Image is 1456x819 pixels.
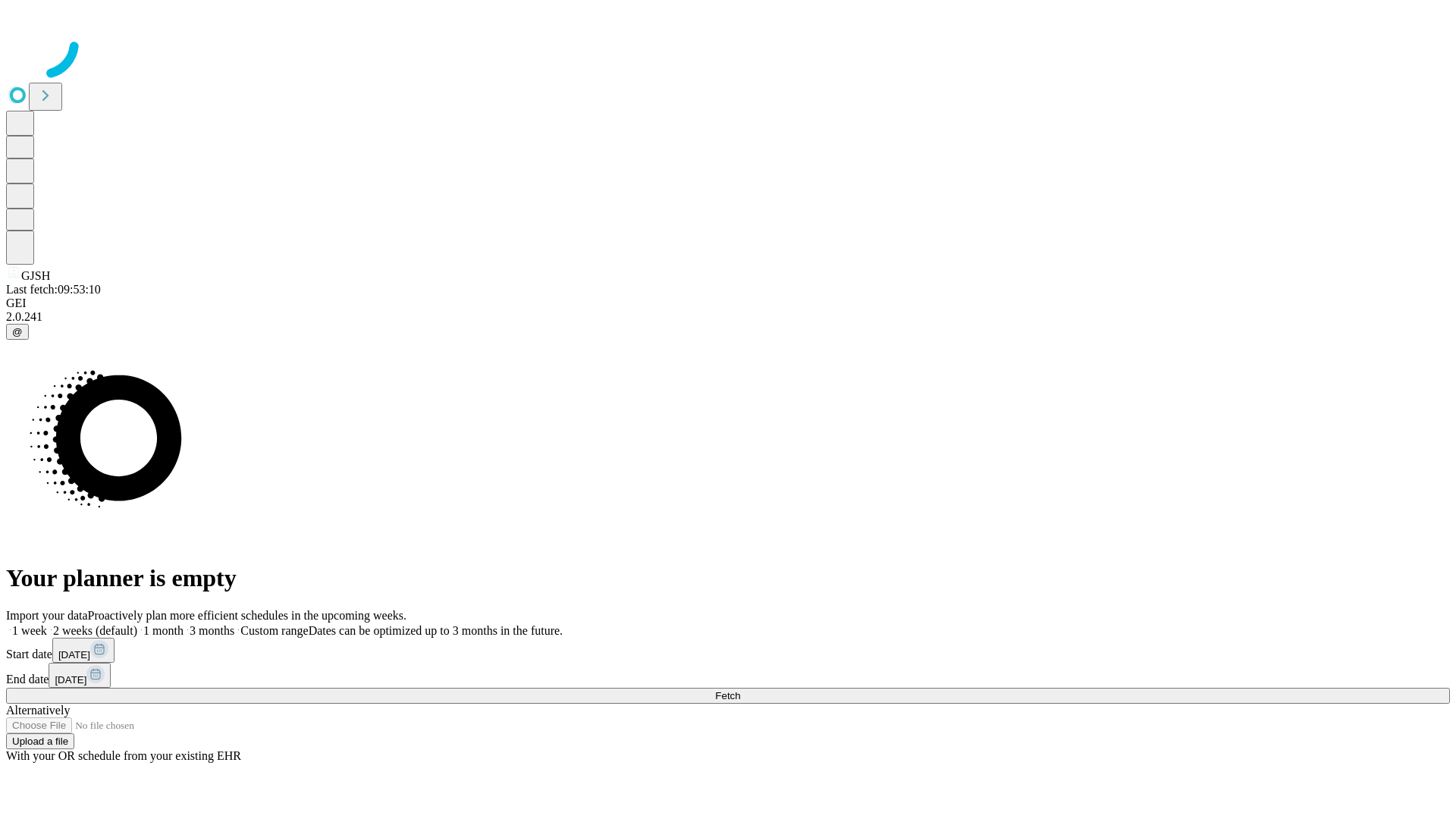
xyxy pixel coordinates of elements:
[12,326,23,337] span: @
[53,624,137,637] span: 2 weeks (default)
[6,310,1450,324] div: 2.0.241
[190,624,234,637] span: 3 months
[715,690,740,701] span: Fetch
[6,688,1450,704] button: Fetch
[143,624,184,637] span: 1 month
[58,649,90,661] span: [DATE]
[52,638,115,663] button: [DATE]
[6,733,74,749] button: Upload a file
[55,674,86,686] span: [DATE]
[6,564,1450,592] h1: Your planner is empty
[309,624,563,637] span: Dates can be optimized up to 3 months in the future.
[49,663,111,688] button: [DATE]
[6,324,29,340] button: @
[240,624,308,637] span: Custom range
[6,283,101,296] span: Last fetch: 09:53:10
[6,609,88,622] span: Import your data
[6,749,241,762] span: With your OR schedule from your existing EHR
[88,609,406,622] span: Proactively plan more efficient schedules in the upcoming weeks.
[6,663,1450,688] div: End date
[12,624,47,637] span: 1 week
[21,269,50,282] span: GJSH
[6,638,1450,663] div: Start date
[6,297,1450,310] div: GEI
[6,704,70,717] span: Alternatively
